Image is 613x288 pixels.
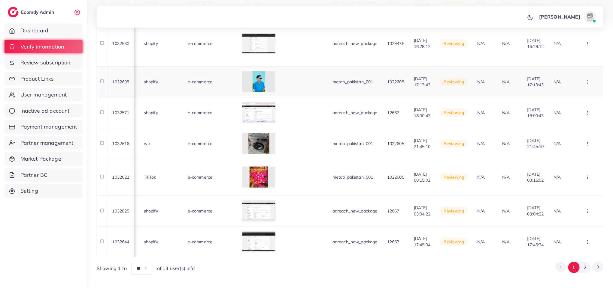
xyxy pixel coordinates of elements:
span: e-commerce [188,174,213,180]
span: 1032622 [112,174,129,180]
ul: Pagination [556,262,603,273]
a: Dashboard [5,24,83,37]
span: [DATE] 17:13:43 [527,76,544,88]
span: wix [144,141,150,146]
span: N/A [478,208,485,214]
span: 12667 [387,239,399,245]
span: adreach_new_package [332,208,378,214]
span: N/A [502,79,510,85]
span: N/A [502,208,510,214]
span: e-commerce [188,41,213,46]
span: 1032625 [112,208,129,214]
span: N/A [478,174,485,180]
span: adreach_new_package [332,239,378,245]
span: N/A [478,41,485,46]
span: [DATE] 21:45:10 [414,138,430,149]
span: 1022605 [387,79,404,85]
span: Product Links [20,75,54,83]
span: Setting [20,187,38,195]
a: [PERSON_NAME]avatar [536,11,599,23]
span: reviewing [440,139,468,148]
span: 1032608 [112,79,129,85]
span: 1032616 [112,141,129,146]
span: Inactive ad account [20,107,70,115]
a: Partner BC [5,168,83,182]
span: [DATE] 18:00:43 [414,107,430,118]
span: metap_pakistan_001 [332,79,373,85]
img: img uploaded [253,71,265,92]
span: e-commerce [188,239,213,245]
span: metap_pakistan_001 [332,174,373,180]
span: Payment management [20,123,77,131]
span: adreach_new_package [332,110,378,115]
span: shopify [144,41,158,46]
span: [DATE] 17:45:34 [414,236,430,247]
span: N/A [478,239,485,245]
span: 12667 [387,208,399,214]
span: Showing 1 to [97,265,127,272]
span: N/A [554,110,561,115]
button: Go to page 1 [568,262,579,273]
span: User management [20,91,67,99]
span: Review subscription [20,59,71,67]
span: Partner management [20,139,74,147]
span: N/A [554,174,561,180]
a: Product Links [5,72,83,86]
span: Market Package [20,155,61,163]
a: Review subscription [5,56,83,70]
h2: Ecomdy Admin [21,9,56,15]
span: 1022605 [387,141,404,146]
span: [DATE] 16:28:12 [414,38,430,49]
span: e-commerce [188,110,213,115]
span: e-commerce [188,79,213,85]
span: shopify [144,79,158,85]
span: [DATE] 17:13:43 [414,76,430,88]
span: [DATE] 00:15:02 [527,171,544,183]
span: metap_pakistan_001 [332,141,373,146]
a: Partner management [5,136,83,150]
a: Payment management [5,120,83,134]
span: [DATE] 17:45:34 [527,236,544,247]
span: shopify [144,110,158,115]
img: img uploaded [250,167,268,188]
span: 1032644 [112,239,129,245]
span: [DATE] 03:04:22 [414,205,430,216]
span: [DATE] 16:28:12 [527,38,544,49]
span: N/A [502,41,510,46]
span: e-commerce [188,208,213,214]
span: reviewing [440,39,468,48]
span: [DATE] 21:45:10 [527,138,544,149]
img: avatar [584,11,596,23]
a: logoEcomdy Admin [8,7,56,17]
span: N/A [502,110,510,115]
span: N/A [554,41,561,46]
span: reviewing [440,207,468,215]
img: img uploaded [242,103,275,122]
span: 12667 [387,110,399,115]
a: Verify information [5,40,83,54]
a: Market Package [5,152,83,166]
span: N/A [502,141,510,146]
span: e-commerce [188,141,213,146]
span: reviewing [440,173,468,181]
button: Go to page 2 [580,262,591,273]
span: N/A [554,208,561,214]
span: N/A [554,141,561,146]
span: adreach_new_package [332,41,378,46]
span: N/A [502,174,510,180]
span: reviewing [440,78,468,86]
span: reviewing [440,238,468,246]
span: 1022605 [387,174,404,180]
img: logo [8,7,19,17]
span: of 14 user(s) info [157,265,195,272]
span: 1032571 [112,110,129,115]
span: N/A [478,79,485,85]
a: Setting [5,184,83,198]
span: [DATE] 00:15:02 [414,171,430,183]
span: Partner BC [20,171,48,179]
img: img uploaded [242,233,275,251]
img: img uploaded [242,203,275,219]
span: N/A [554,239,561,245]
span: Verify information [20,43,64,51]
span: N/A [554,79,561,85]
